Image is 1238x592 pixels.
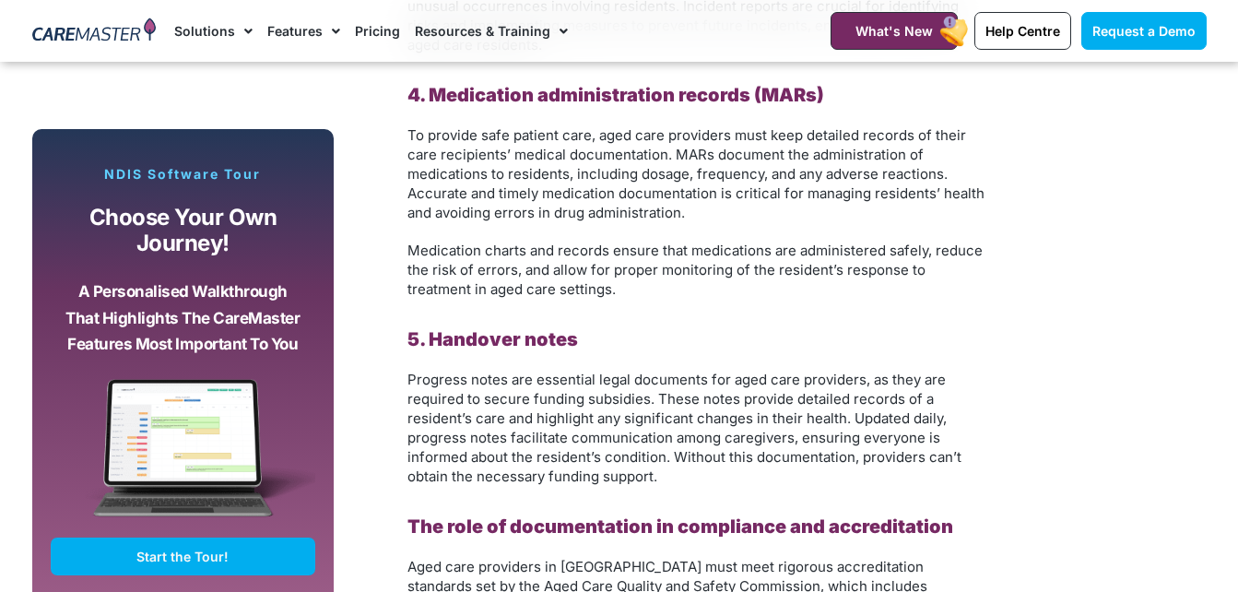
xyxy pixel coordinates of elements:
a: What's New [831,12,958,50]
img: CareMaster Software Mockup on Screen [51,379,316,538]
span: Medication charts and records ensure that medications are administered safely, reduce the risk of... [407,242,983,298]
a: Request a Demo [1081,12,1207,50]
span: Start the Tour! [136,549,229,564]
a: Start the Tour! [51,538,316,575]
span: Progress notes are essential legal documents for aged care providers, as they are required to sec... [407,371,961,485]
span: To provide safe patient care, aged care providers must keep detailed records of their care recipi... [407,126,985,221]
span: What's New [855,23,933,39]
b: 5. Handover notes [407,328,578,350]
img: CareMaster Logo [32,18,157,45]
p: NDIS Software Tour [51,166,316,183]
b: 4. Medication administration records (MARs) [407,84,824,106]
a: Help Centre [974,12,1071,50]
p: A personalised walkthrough that highlights the CareMaster features most important to you [65,278,302,358]
b: The role of documentation in compliance and accreditation [407,515,953,538]
span: Help Centre [985,23,1060,39]
span: Request a Demo [1092,23,1196,39]
p: Choose your own journey! [65,205,302,257]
